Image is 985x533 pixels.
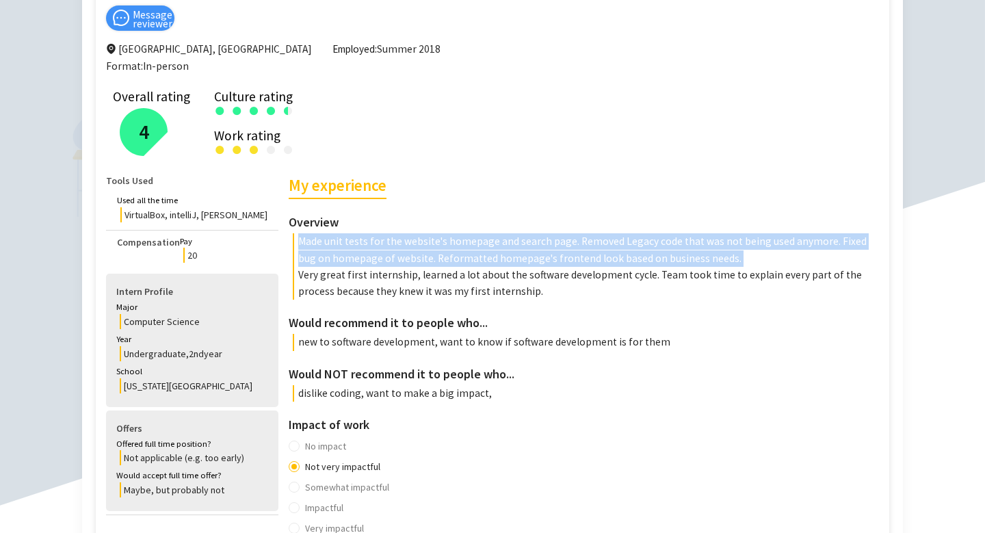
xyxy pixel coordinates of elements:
p: dislike coding, want to make a big impact, [293,385,882,402]
div: Computer Science [120,314,268,329]
h3: Would NOT recommend it to people who... [289,365,882,384]
div: Would accept full time offer? [116,469,268,482]
span: Employed: [332,42,377,55]
div: School [116,365,268,378]
div: Year [116,333,268,346]
div: Culture rating [214,92,862,101]
div: CompensationPay20 [106,231,278,271]
div: Work rating [214,131,862,140]
h3: Would recommend it to people who... [289,313,882,333]
div: 20 [183,248,197,263]
h4: Compensation [117,235,180,265]
div: Used all the time [117,194,267,207]
h4: Intern Profile [116,284,268,299]
div: Not applicable (e.g. too early) [120,450,268,465]
h4: Tools Used [106,173,278,188]
div: Used all the timeVirtualBox, intelliJ, [PERSON_NAME] [106,190,278,230]
div: ● [265,101,277,118]
span: Summer 2018 [332,41,441,57]
div: ● [265,140,277,157]
div: ● [248,140,260,157]
div: VirtualBox, intelliJ, [PERSON_NAME] [120,207,267,222]
span: Message reviewer [133,10,172,28]
span: message [113,10,130,27]
p: new to software development, want to know if software development is for them [293,334,882,350]
div: Maybe, but probably not [120,482,268,497]
div: ● [248,101,260,118]
div: ● [283,101,288,118]
div: ● [214,101,226,118]
span: Not very impactful [300,456,386,477]
div: ● [231,101,243,118]
h2: 4 [139,116,149,148]
h2: My experience [289,173,386,199]
div: Major [116,300,268,314]
p: Made unit tests for the website's homepage and search page. Removed Legacy code that was not bein... [293,233,882,266]
span: [GEOGRAPHIC_DATA], [GEOGRAPHIC_DATA] [106,41,312,57]
span: Format: In-person [106,60,189,73]
div: ● [283,140,294,157]
div: ● [231,140,243,157]
span: environment [106,44,116,54]
div: Undergraduate , 2nd year [120,346,268,361]
div: Offered full time position? [116,437,268,451]
h3: Overview [289,213,882,232]
div: ● [283,101,294,118]
h3: Impact of work [289,415,882,434]
div: ● [214,140,226,157]
div: Pay [180,235,197,248]
div: [US_STATE][GEOGRAPHIC_DATA] [120,378,268,393]
h4: Offers [116,421,268,436]
div: Overall rating [113,92,190,101]
p: Very great first internship, learned a lot about the software development cycle. Team took time t... [293,267,882,300]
